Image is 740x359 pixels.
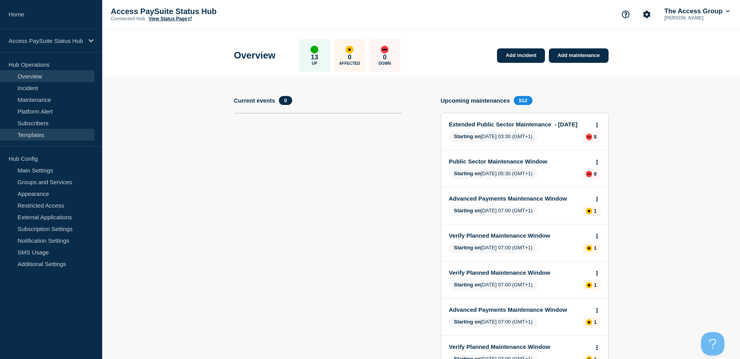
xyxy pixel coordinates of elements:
p: 8 [594,134,596,140]
h1: Overview [234,50,276,61]
p: 1 [594,208,596,214]
span: [DATE] 03:30 (GMT+1) [449,132,538,142]
span: [DATE] 07:00 (GMT+1) [449,317,538,327]
div: affected [586,282,592,288]
a: Verify Planned Maintenance Window [449,232,590,239]
a: Add incident [497,48,545,63]
button: Support [618,6,634,23]
div: down [586,171,592,177]
p: 0 [383,53,387,61]
a: View Status Page [149,16,192,21]
p: Connected Hub [111,16,146,21]
p: [PERSON_NAME] [663,15,731,21]
span: [DATE] 05:30 (GMT+1) [449,169,538,179]
span: Starting on [454,245,481,251]
div: affected [586,245,592,251]
p: Affected [339,61,360,66]
a: Extended Public Sector Maintenance - [DATE] [449,121,590,128]
span: [DATE] 07:00 (GMT+1) [449,280,538,290]
span: 0 [279,96,292,105]
span: [DATE] 07:00 (GMT+1) [449,206,538,216]
div: down [586,134,592,140]
div: up [311,46,318,53]
a: Verify Planned Maintenance Window [449,343,590,350]
span: Starting on [454,208,481,213]
span: Starting on [454,319,481,325]
div: affected [346,46,353,53]
p: 1 [594,319,596,325]
a: Public Sector Maintenance Window [449,158,590,165]
p: Access PaySuite Status Hub [9,37,83,44]
p: Down [378,61,391,66]
a: Verify Planned Maintenance Window [449,269,590,276]
p: Access PaySuite Status Hub [111,7,267,16]
p: 8 [594,171,596,177]
span: Starting on [454,282,481,288]
button: Account settings [639,6,655,23]
div: down [381,46,389,53]
button: The Access Group [663,7,731,15]
span: [DATE] 07:00 (GMT+1) [449,243,538,253]
iframe: Help Scout Beacon - Open [701,332,724,355]
p: 13 [311,53,318,61]
span: Starting on [454,171,481,176]
p: 0 [348,53,351,61]
span: Starting on [454,133,481,139]
span: 512 [514,96,532,105]
p: 1 [594,245,596,251]
a: Advanced Payments Maintenance Window [449,195,590,202]
p: Up [312,61,317,66]
div: affected [586,319,592,325]
a: Add maintenance [549,48,608,63]
p: 1 [594,282,596,288]
h4: Current events [234,97,275,104]
a: Advanced Payments Maintenance Window [449,306,590,313]
div: affected [586,208,592,214]
h4: Upcoming maintenances [441,97,510,104]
